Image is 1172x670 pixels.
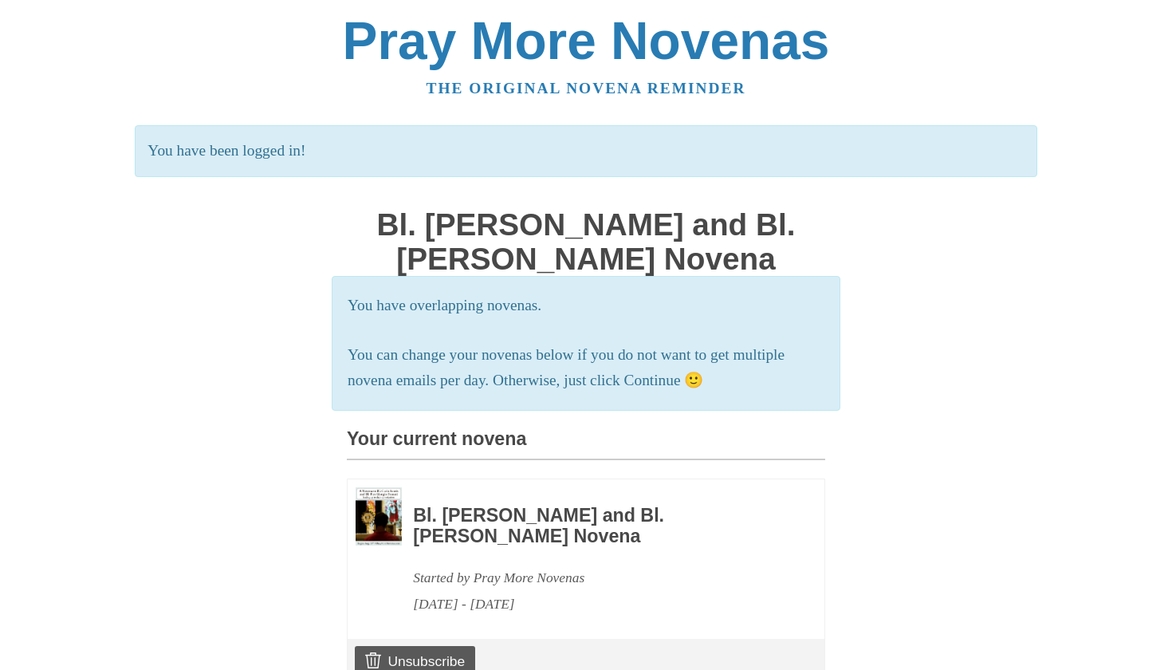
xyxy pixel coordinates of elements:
p: You have been logged in! [135,125,1036,177]
img: Novena image [356,487,402,546]
div: [DATE] - [DATE] [413,591,781,617]
p: You have overlapping novenas. [348,293,824,319]
h1: Bl. [PERSON_NAME] and Bl. [PERSON_NAME] Novena [347,208,825,276]
a: Pray More Novenas [343,11,830,70]
div: Started by Pray More Novenas [413,565,781,591]
h3: Your current novena [347,429,825,460]
h3: Bl. [PERSON_NAME] and Bl. [PERSON_NAME] Novena [413,506,781,546]
a: The original novena reminder [427,80,746,97]
p: You can change your novenas below if you do not want to get multiple novena emails per day. Other... [348,342,824,395]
